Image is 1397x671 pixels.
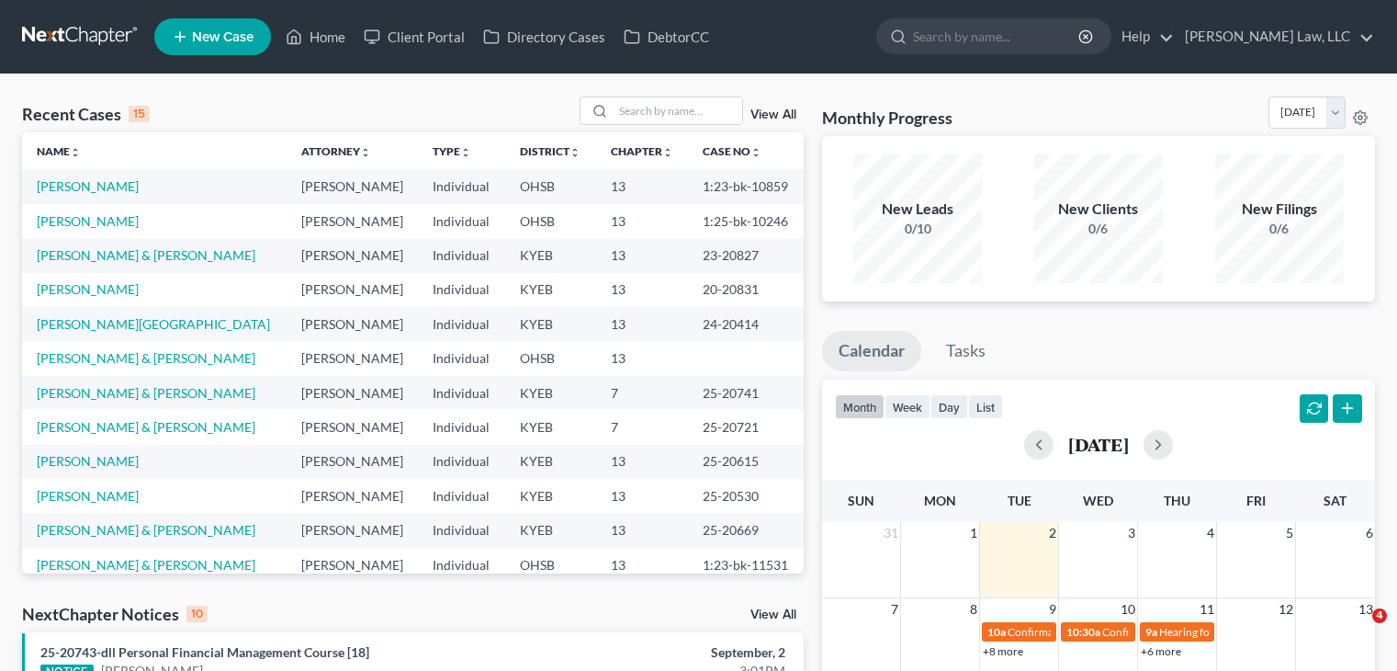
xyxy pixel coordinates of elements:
[853,220,982,238] div: 0/10
[1335,608,1379,653] iframe: Intercom live chat
[688,514,804,548] td: 25-20669
[1159,625,1302,639] span: Hearing for [PERSON_NAME]
[287,273,419,307] td: [PERSON_NAME]
[614,20,718,53] a: DebtorCC
[418,169,505,203] td: Individual
[968,598,979,620] span: 8
[1047,598,1058,620] span: 9
[418,204,505,238] td: Individual
[596,204,689,238] td: 13
[688,273,804,307] td: 20-20831
[287,376,419,410] td: [PERSON_NAME]
[1145,625,1157,639] span: 9a
[287,307,419,341] td: [PERSON_NAME]
[418,238,505,272] td: Individual
[1126,522,1137,544] span: 3
[1164,493,1190,508] span: Thu
[913,19,1081,53] input: Search by name...
[37,488,139,504] a: [PERSON_NAME]
[418,410,505,444] td: Individual
[505,479,596,513] td: KYEB
[505,273,596,307] td: KYEB
[37,350,255,366] a: [PERSON_NAME] & [PERSON_NAME]
[688,548,804,582] td: 1:23-bk-11531
[1215,220,1344,238] div: 0/6
[688,445,804,479] td: 25-20615
[750,608,796,621] a: View All
[1364,522,1375,544] span: 6
[596,410,689,444] td: 7
[505,341,596,375] td: OHSB
[1068,435,1129,454] h2: [DATE]
[505,445,596,479] td: KYEB
[1008,493,1031,508] span: Tue
[549,643,785,662] div: September, 2
[750,147,761,158] i: unfold_more
[1008,625,1216,639] span: Confirmation hearing for [PERSON_NAME]
[1215,199,1344,220] div: New Filings
[40,644,369,660] a: 25-20743-dll Personal Financial Management Course [18]
[287,479,419,513] td: [PERSON_NAME]
[1083,493,1113,508] span: Wed
[884,394,930,419] button: week
[596,445,689,479] td: 13
[1284,522,1295,544] span: 5
[596,307,689,341] td: 13
[688,410,804,444] td: 25-20721
[520,144,580,158] a: Districtunfold_more
[596,341,689,375] td: 13
[418,376,505,410] td: Individual
[882,522,900,544] span: 31
[360,147,371,158] i: unfold_more
[37,178,139,194] a: [PERSON_NAME]
[929,331,1002,371] a: Tasks
[835,394,884,419] button: month
[968,522,979,544] span: 1
[37,316,270,332] a: [PERSON_NAME][GEOGRAPHIC_DATA]
[688,204,804,238] td: 1:25-bk-10246
[924,493,956,508] span: Mon
[611,144,673,158] a: Chapterunfold_more
[889,598,900,620] span: 7
[22,103,150,125] div: Recent Cases
[418,445,505,479] td: Individual
[287,238,419,272] td: [PERSON_NAME]
[192,30,253,44] span: New Case
[1119,598,1137,620] span: 10
[37,144,81,158] a: Nameunfold_more
[596,238,689,272] td: 13
[287,445,419,479] td: [PERSON_NAME]
[822,331,921,371] a: Calendar
[688,376,804,410] td: 25-20741
[505,204,596,238] td: OHSB
[418,273,505,307] td: Individual
[1176,20,1374,53] a: [PERSON_NAME] Law, LLC
[505,514,596,548] td: KYEB
[418,548,505,582] td: Individual
[37,247,255,263] a: [PERSON_NAME] & [PERSON_NAME]
[1198,598,1216,620] span: 11
[287,169,419,203] td: [PERSON_NAME]
[1066,625,1100,639] span: 10:30a
[287,548,419,582] td: [PERSON_NAME]
[987,625,1006,639] span: 10a
[1324,493,1346,508] span: Sat
[505,169,596,203] td: OHSB
[22,603,208,625] div: NextChapter Notices
[1205,522,1216,544] span: 4
[1357,598,1375,620] span: 13
[505,238,596,272] td: KYEB
[596,169,689,203] td: 13
[688,307,804,341] td: 24-20414
[287,204,419,238] td: [PERSON_NAME]
[418,341,505,375] td: Individual
[930,394,968,419] button: day
[1372,608,1387,623] span: 4
[129,106,150,122] div: 15
[37,453,139,469] a: [PERSON_NAME]
[596,514,689,548] td: 13
[1034,220,1163,238] div: 0/6
[505,548,596,582] td: OHSB
[596,548,689,582] td: 13
[569,147,580,158] i: unfold_more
